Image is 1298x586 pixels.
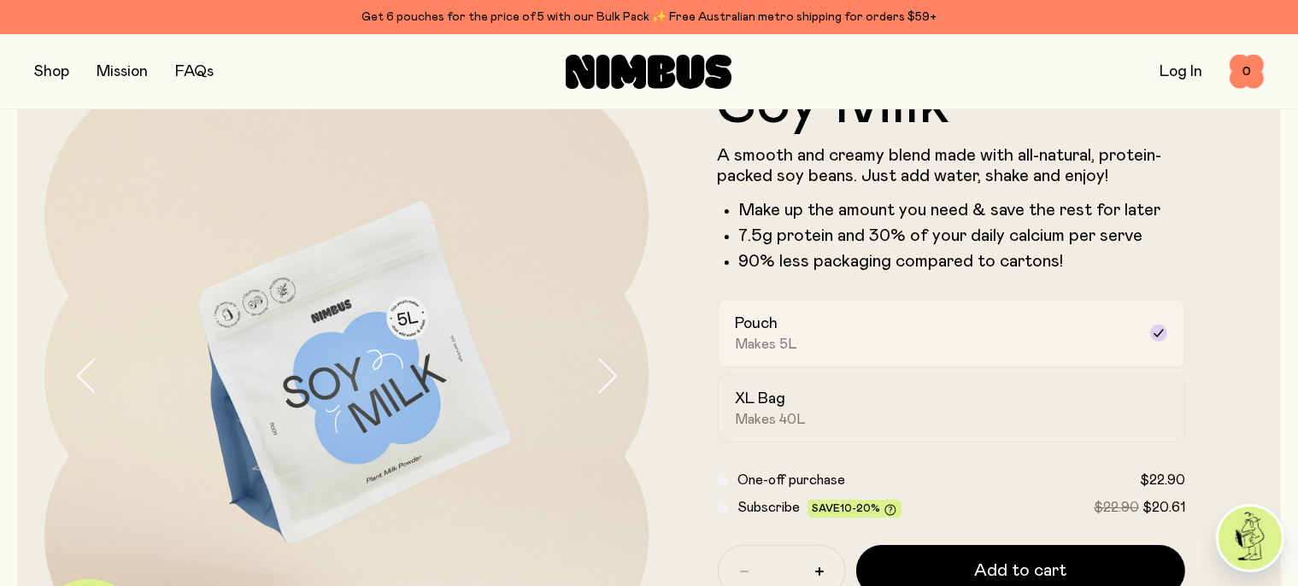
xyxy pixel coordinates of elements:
span: Save [813,503,896,516]
span: $22.90 [1094,501,1139,514]
span: 10-20% [841,503,881,513]
span: $22.90 [1140,473,1185,487]
a: FAQs [175,64,214,79]
img: agent [1219,507,1282,570]
div: Get 6 pouches for the price of 5 with our Bulk Pack ✨ Free Australian metro shipping for orders $59+ [34,7,1264,27]
span: Makes 40L [736,411,807,428]
p: A smooth and creamy blend made with all-natural, protein-packed soy beans. Just add water, shake ... [718,145,1186,186]
span: Makes 5L [736,336,798,353]
h2: XL Bag [736,389,786,409]
span: Subscribe [738,501,801,514]
p: 90% less packaging compared to cartons! [739,251,1186,272]
a: Log In [1160,64,1202,79]
a: Mission [97,64,148,79]
li: Make up the amount you need & save the rest for later [739,200,1186,220]
span: Add to cart [974,559,1066,583]
button: 0 [1230,55,1264,89]
span: $20.61 [1142,501,1185,514]
h2: Pouch [736,314,778,334]
span: One-off purchase [738,473,846,487]
li: 7.5g protein and 30% of your daily calcium per serve [739,226,1186,246]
